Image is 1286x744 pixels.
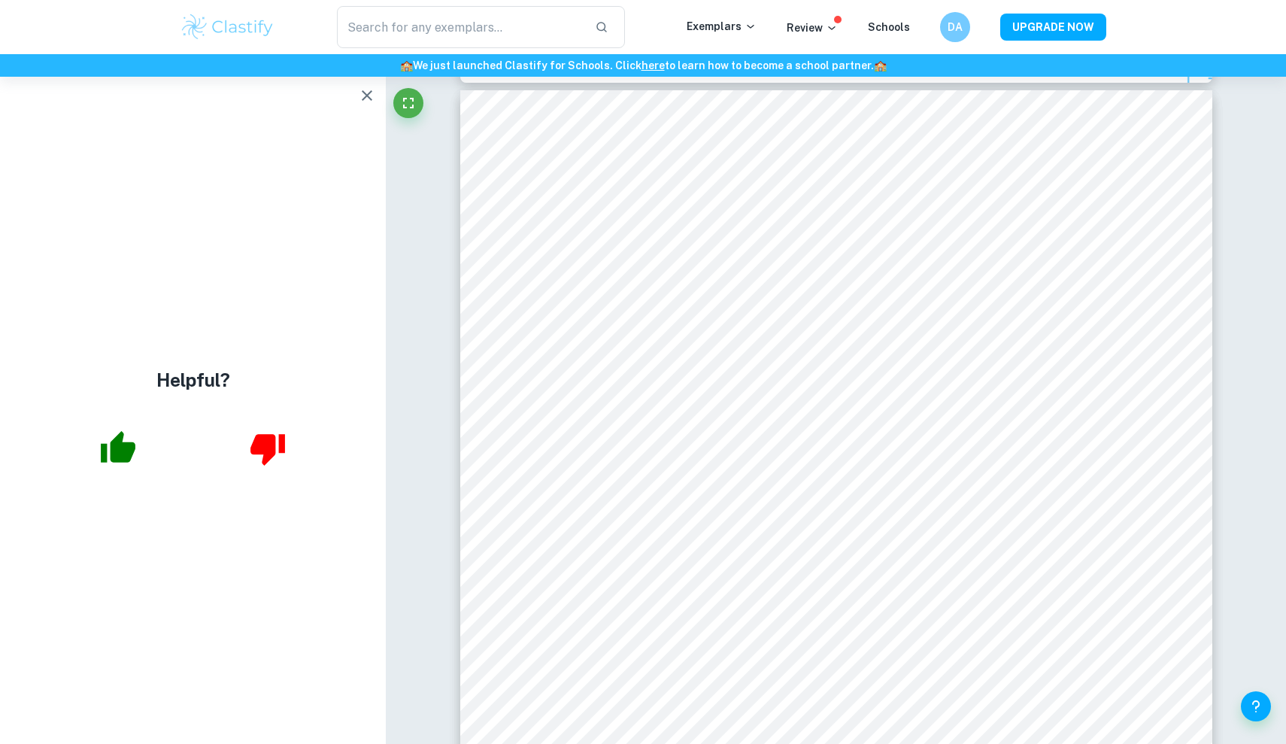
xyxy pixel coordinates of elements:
[400,59,413,71] span: 🏫
[1000,14,1106,41] button: UPGRADE NOW
[787,20,838,36] p: Review
[180,12,275,42] img: Clastify logo
[393,88,423,118] button: Fullscreen
[1241,691,1271,721] button: Help and Feedback
[641,59,665,71] a: here
[156,366,230,393] h4: Helpful?
[868,21,910,33] a: Schools
[940,12,970,42] button: DA
[687,18,757,35] p: Exemplars
[874,59,887,71] span: 🏫
[3,57,1283,74] h6: We just launched Clastify for Schools. Click to learn how to become a school partner.
[337,6,583,48] input: Search for any exemplars...
[947,19,964,35] h6: DA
